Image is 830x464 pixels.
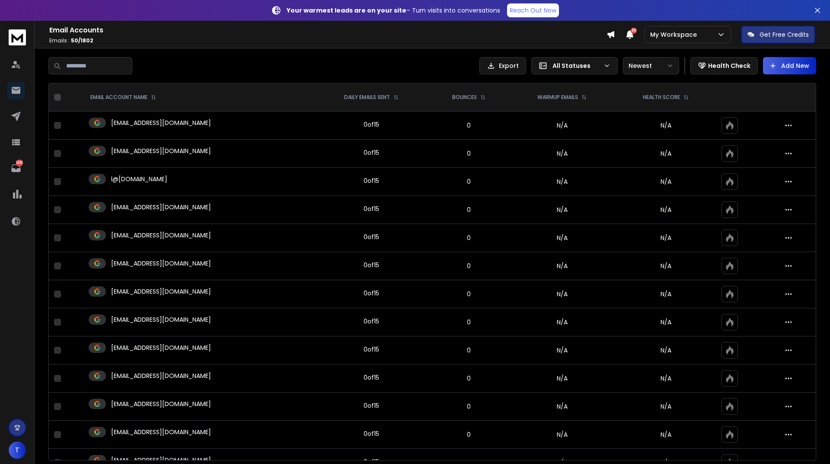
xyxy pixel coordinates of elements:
[763,57,816,74] button: Add New
[623,57,679,74] button: Newest
[111,203,211,211] p: [EMAIL_ADDRESS][DOMAIN_NAME]
[621,234,711,242] p: N/A
[434,402,504,411] p: 0
[760,30,809,39] p: Get Free Credits
[16,160,23,166] p: 1461
[364,261,379,269] div: 0 of 15
[509,365,616,393] td: N/A
[509,421,616,449] td: N/A
[434,318,504,326] p: 0
[434,234,504,242] p: 0
[49,25,607,35] h1: Email Accounts
[631,28,637,34] span: 50
[509,224,616,252] td: N/A
[552,61,600,70] p: All Statuses
[111,175,167,183] p: l@[DOMAIN_NAME]
[621,318,711,326] p: N/A
[509,196,616,224] td: N/A
[364,233,379,241] div: 0 of 15
[111,371,211,380] p: [EMAIL_ADDRESS][DOMAIN_NAME]
[509,336,616,365] td: N/A
[49,37,607,44] p: Emails :
[510,6,556,15] p: Reach Out Now
[434,262,504,270] p: 0
[507,3,559,17] a: Reach Out Now
[434,374,504,383] p: 0
[364,205,379,213] div: 0 of 15
[364,120,379,129] div: 0 of 15
[621,374,711,383] p: N/A
[509,112,616,140] td: N/A
[708,61,750,70] p: Health Check
[434,121,504,130] p: 0
[621,402,711,411] p: N/A
[621,346,711,355] p: N/A
[364,401,379,410] div: 0 of 15
[111,343,211,352] p: [EMAIL_ADDRESS][DOMAIN_NAME]
[364,317,379,326] div: 0 of 15
[434,149,504,158] p: 0
[111,259,211,268] p: [EMAIL_ADDRESS][DOMAIN_NAME]
[621,262,711,270] p: N/A
[111,118,211,127] p: [EMAIL_ADDRESS][DOMAIN_NAME]
[90,94,156,101] div: EMAIL ACCOUNT NAME
[7,160,25,177] a: 1461
[434,346,504,355] p: 0
[509,280,616,308] td: N/A
[71,37,93,44] span: 50 / 1802
[509,308,616,336] td: N/A
[364,176,379,185] div: 0 of 15
[650,30,700,39] p: My Workspace
[621,430,711,439] p: N/A
[537,94,578,101] p: WARMUP EMAILS
[509,393,616,421] td: N/A
[287,6,500,15] p: – Turn visits into conversations
[9,442,26,459] button: T
[111,287,211,296] p: [EMAIL_ADDRESS][DOMAIN_NAME]
[434,430,504,439] p: 0
[621,149,711,158] p: N/A
[479,57,526,74] button: Export
[111,400,211,408] p: [EMAIL_ADDRESS][DOMAIN_NAME]
[434,177,504,186] p: 0
[364,148,379,157] div: 0 of 15
[344,94,390,101] p: DAILY EMAILS SENT
[364,373,379,382] div: 0 of 15
[741,26,815,43] button: Get Free Credits
[621,121,711,130] p: N/A
[621,290,711,298] p: N/A
[509,140,616,168] td: N/A
[111,147,211,155] p: [EMAIL_ADDRESS][DOMAIN_NAME]
[509,168,616,196] td: N/A
[287,6,406,15] strong: Your warmest leads are on your site
[434,205,504,214] p: 0
[111,428,211,436] p: [EMAIL_ADDRESS][DOMAIN_NAME]
[434,290,504,298] p: 0
[364,429,379,438] div: 0 of 15
[509,252,616,280] td: N/A
[452,94,477,101] p: BOUNCES
[111,315,211,324] p: [EMAIL_ADDRESS][DOMAIN_NAME]
[621,205,711,214] p: N/A
[690,57,758,74] button: Health Check
[643,94,680,101] p: HEALTH SCORE
[621,177,711,186] p: N/A
[364,345,379,354] div: 0 of 15
[9,29,26,45] img: logo
[111,231,211,240] p: [EMAIL_ADDRESS][DOMAIN_NAME]
[364,289,379,298] div: 0 of 15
